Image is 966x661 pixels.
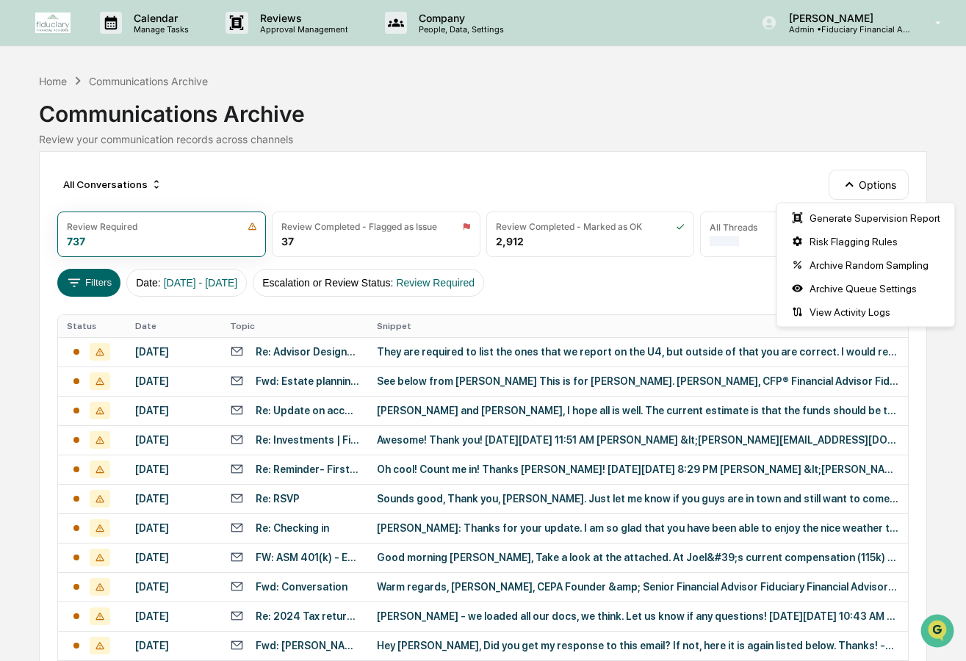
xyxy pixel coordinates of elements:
[126,269,247,297] button: Date:[DATE] - [DATE]
[15,187,26,198] div: 🖐️
[407,24,511,35] p: People, Data, Settings
[135,552,212,563] div: [DATE]
[776,203,956,328] div: Options
[829,170,909,199] button: Options
[919,613,959,652] iframe: Open customer support
[281,221,437,232] div: Review Completed - Flagged as Issue
[135,610,212,622] div: [DATE]
[253,269,484,297] button: Escalation or Review Status:Review Required
[121,185,182,200] span: Attestations
[57,173,168,196] div: All Conversations
[107,187,118,198] div: 🗄️
[50,112,241,127] div: Start new chat
[248,24,356,35] p: Approval Management
[146,249,178,260] span: Pylon
[250,117,267,134] button: Start new chat
[377,346,899,358] div: They are required to list the ones that we report on the U4, but outside of that you are correct....
[58,315,126,337] th: Status
[256,552,359,563] div: FW: ASM 401(k) - Employees no longer with ASM
[780,300,952,324] div: View Activity Logs
[256,610,359,622] div: Re: 2024 Tax return Sheraton Hill LLC ready to file - signature needed
[39,89,928,127] div: Communications Archive
[256,375,359,387] div: Fwd: Estate planning recommendation
[29,213,93,228] span: Data Lookup
[104,248,178,260] a: Powered byPylon
[256,405,359,416] div: Re: Update on accounts
[221,315,368,337] th: Topic
[256,640,359,651] div: Fwd: [PERSON_NAME]
[57,269,121,297] button: Filters
[122,24,196,35] p: Manage Tasks
[15,214,26,226] div: 🔎
[135,640,212,651] div: [DATE]
[396,277,475,289] span: Review Required
[35,12,71,33] img: logo
[780,230,952,253] div: Risk Flagging Rules
[407,12,511,24] p: Company
[15,112,41,139] img: 1746055101610-c473b297-6a78-478c-a979-82029cc54cd1
[67,221,137,232] div: Review Required
[126,315,221,337] th: Date
[377,522,899,534] div: [PERSON_NAME]: Thanks for your update. I am so glad that you have been able to enjoy the nice wea...
[377,610,899,622] div: [PERSON_NAME] - we loaded all our docs, we think. Let us know if any questions! [DATE][DATE] 10:4...
[496,221,642,232] div: Review Completed - Marked as OK
[462,222,471,231] img: icon
[122,12,196,24] p: Calendar
[377,463,899,475] div: Oh cool! Count me in! Thanks [PERSON_NAME]! [DATE][DATE] 8:29 PM [PERSON_NAME] &lt;[PERSON_NAME][...
[89,75,208,87] div: Communications Archive
[256,463,359,475] div: Re: Reminder- First Trust Lunch Wedneday @ Capital Grille
[777,12,914,24] p: [PERSON_NAME]
[256,346,359,358] div: Re: Advisor Designation / Credentials
[256,434,359,446] div: Re: Investments | Fiduciary Financial Advisors
[710,222,757,233] div: All Threads
[256,581,347,593] div: Fwd: Conversation
[29,185,95,200] span: Preclearance
[9,207,98,234] a: 🔎Data Lookup
[135,493,212,505] div: [DATE]
[39,133,928,145] div: Review your communication records across channels
[135,434,212,446] div: [DATE]
[67,235,85,248] div: 737
[377,493,899,505] div: Sounds good, Thank you, [PERSON_NAME]. Just let me know if you guys are in town and still want to...
[248,12,356,24] p: Reviews
[9,179,101,206] a: 🖐️Preclearance
[377,375,899,387] div: See below from [PERSON_NAME] This is for [PERSON_NAME]. [PERSON_NAME], CFP® Financial Advisor Fid...
[676,222,685,231] img: icon
[135,346,212,358] div: [DATE]
[15,31,267,54] p: How can we help?
[780,253,952,277] div: Archive Random Sampling
[135,463,212,475] div: [DATE]
[256,493,300,505] div: Re: RSVP
[135,405,212,416] div: [DATE]
[377,552,899,563] div: Good morning [PERSON_NAME], Take a look at the attached. At Joel&#39;s current compensation (115k...
[101,179,188,206] a: 🗄️Attestations
[135,522,212,534] div: [DATE]
[50,127,186,139] div: We're available if you need us!
[377,405,899,416] div: [PERSON_NAME] and [PERSON_NAME], I hope all is well. The current estimate is that the funds shoul...
[777,24,914,35] p: Admin • Fiduciary Financial Advisors
[281,235,294,248] div: 37
[164,277,238,289] span: [DATE] - [DATE]
[256,522,329,534] div: Re: Checking in
[368,315,908,337] th: Snippet
[496,235,524,248] div: 2,912
[780,206,952,230] div: Generate Supervision Report
[248,222,257,231] img: icon
[135,375,212,387] div: [DATE]
[377,581,899,593] div: Warm regards, [PERSON_NAME], CEPA Founder &amp; Senior Financial Advisor Fiduciary Financial Advi...
[780,277,952,300] div: Archive Queue Settings
[377,434,899,446] div: Awesome! Thank you! [DATE][DATE] 11:51 AM [PERSON_NAME] &lt;[PERSON_NAME][EMAIL_ADDRESS][DOMAIN_N...
[135,581,212,593] div: [DATE]
[377,640,899,651] div: Hey [PERSON_NAME], Did you get my response to this email? If not, here it is again listed below. ...
[39,75,67,87] div: Home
